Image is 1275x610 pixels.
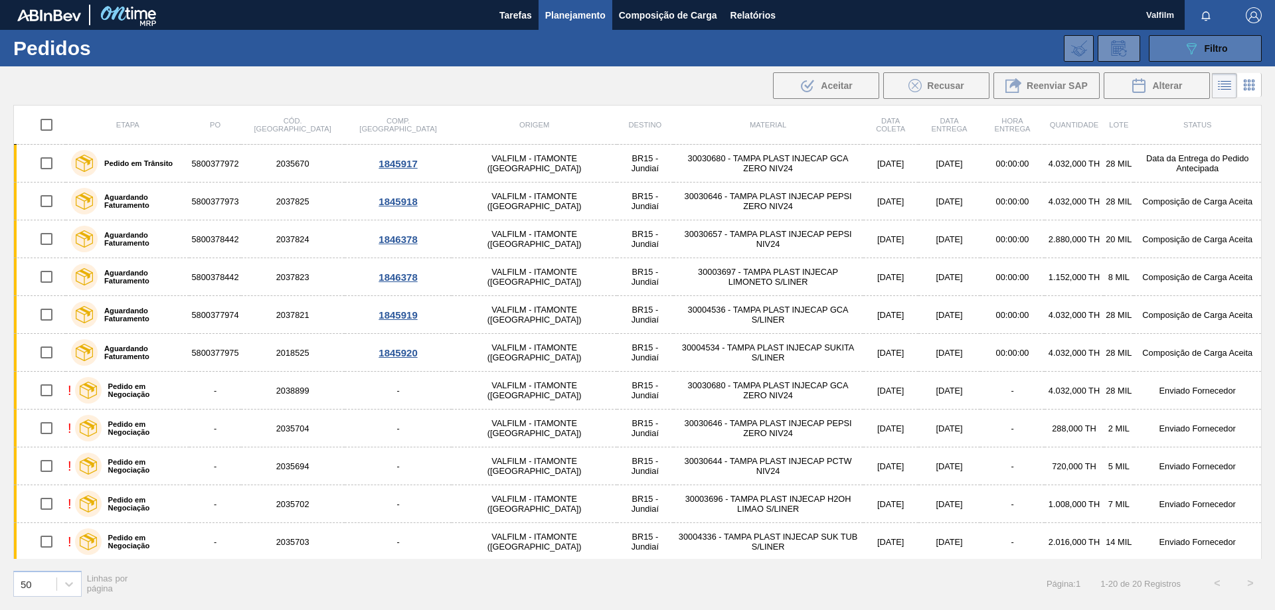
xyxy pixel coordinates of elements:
td: BR15 - Jundiaí [617,410,673,447]
div: 1845918 [347,196,450,207]
td: [DATE] [863,145,918,183]
button: Alterar [1104,72,1210,99]
td: [DATE] [863,334,918,372]
td: [DATE] [918,258,980,296]
div: Visão em Cards [1237,73,1262,98]
td: [DATE] [918,296,980,334]
td: BR15 - Jundiaí [617,523,673,561]
label: Aguardando Faturamento [98,269,184,285]
div: Aceitar [773,72,879,99]
td: 28 MIL [1104,334,1134,372]
td: VALFILM - ITAMONTE ([GEOGRAPHIC_DATA]) [452,372,617,410]
span: Comp. [GEOGRAPHIC_DATA] [359,117,436,133]
td: 00:00:00 [980,258,1045,296]
td: 30030644 - TAMPA PLAST INJECAP PCTW NIV24 [673,447,863,485]
td: Enviado Fornecedor [1134,372,1261,410]
td: [DATE] [863,372,918,410]
span: PO [210,121,220,129]
div: 50 [21,578,32,589]
img: Logout [1246,7,1262,23]
span: Tarefas [499,7,532,23]
td: 1.152,000 TH [1045,258,1104,296]
span: Material [750,121,786,129]
a: !Pedido em Negociação-2035694-VALFILM - ITAMONTE ([GEOGRAPHIC_DATA])BR15 - Jundiaí30030644 - TAMP... [14,447,1262,485]
h1: Pedidos [13,40,212,56]
td: [DATE] [863,447,918,485]
label: Aguardando Faturamento [98,307,184,323]
td: 2035704 [241,410,345,447]
img: TNhmsLtSVTkK8tSr43FrP2fwEKptu5GPRR3wAAAABJRU5ErkJggg== [17,9,81,21]
button: Reenviar SAP [993,72,1100,99]
td: - [345,372,452,410]
td: [DATE] [863,183,918,220]
td: - [980,447,1045,485]
label: Pedido em Negociação [102,382,185,398]
td: VALFILM - ITAMONTE ([GEOGRAPHIC_DATA]) [452,447,617,485]
td: 4.032,000 TH [1045,183,1104,220]
label: Aguardando Faturamento [98,344,184,360]
div: ! [68,496,72,512]
span: Etapa [116,121,139,129]
td: 30003696 - TAMPA PLAST INJECAP H2OH LIMAO S/LINER [673,485,863,523]
td: 30030680 - TAMPA PLAST INJECAP GCA ZERO NIV24 [673,145,863,183]
td: 28 MIL [1104,145,1134,183]
label: Aguardando Faturamento [98,193,184,209]
label: Pedido em Negociação [102,458,185,474]
span: Destino [628,121,661,129]
a: Aguardando Faturamento58003784422037823VALFILM - ITAMONTE ([GEOGRAPHIC_DATA])BR15 - Jundiaí300036... [14,258,1262,296]
td: VALFILM - ITAMONTE ([GEOGRAPHIC_DATA]) [452,410,617,447]
td: Composição de Carga Aceita [1134,183,1261,220]
span: Linhas por página [87,573,128,593]
td: 2037824 [241,220,345,258]
span: Página : 1 [1047,579,1080,589]
td: [DATE] [918,523,980,561]
div: Importar Negociações dos Pedidos [1064,35,1094,62]
span: Cód. [GEOGRAPHIC_DATA] [254,117,331,133]
td: - [980,410,1045,447]
span: Recusar [927,80,964,91]
td: 5800377974 [189,296,240,334]
td: 30030646 - TAMPA PLAST INJECAP PEPSI ZERO NIV24 [673,410,863,447]
button: Notificações [1185,6,1227,25]
span: 1 - 20 de 20 Registros [1100,579,1181,589]
td: 5 MIL [1104,447,1134,485]
td: BR15 - Jundiaí [617,447,673,485]
td: 30004336 - TAMPA PLAST INJECAP SUK TUB S/LINER [673,523,863,561]
td: 30004536 - TAMPA PLAST INJECAP GCA S/LINER [673,296,863,334]
a: !Pedido em Negociação-2035704-VALFILM - ITAMONTE ([GEOGRAPHIC_DATA])BR15 - Jundiaí30030646 - TAMP... [14,410,1262,447]
td: BR15 - Jundiaí [617,183,673,220]
td: - [345,410,452,447]
span: Relatórios [730,7,776,23]
td: 28 MIL [1104,183,1134,220]
label: Aguardando Faturamento [98,231,184,247]
td: Data da Entrega do Pedido Antecipada [1134,145,1261,183]
button: > [1234,567,1267,600]
a: !Pedido em Negociação-2038899-VALFILM - ITAMONTE ([GEOGRAPHIC_DATA])BR15 - Jundiaí30030680 - TAMP... [14,372,1262,410]
td: BR15 - Jundiaí [617,145,673,183]
td: [DATE] [863,410,918,447]
td: Enviado Fornecedor [1134,485,1261,523]
div: Alterar Pedido [1104,72,1210,99]
td: 5800377975 [189,334,240,372]
a: !Pedido em Negociação-2035703-VALFILM - ITAMONTE ([GEOGRAPHIC_DATA])BR15 - Jundiaí30004336 - TAMP... [14,523,1262,561]
td: - [189,410,240,447]
td: 5800377972 [189,145,240,183]
label: Pedido em Negociação [102,534,185,550]
div: ! [68,459,72,474]
span: Aceitar [821,80,852,91]
td: 2035702 [241,485,345,523]
td: 8 MIL [1104,258,1134,296]
td: Enviado Fornecedor [1134,523,1261,561]
span: Origem [519,121,549,129]
td: 2037825 [241,183,345,220]
td: [DATE] [863,296,918,334]
td: 00:00:00 [980,296,1045,334]
td: 28 MIL [1104,296,1134,334]
td: 30004534 - TAMPA PLAST INJECAP SUKITA S/LINER [673,334,863,372]
div: ! [68,383,72,398]
div: 1845917 [347,158,450,169]
span: Quantidade [1050,121,1098,129]
td: VALFILM - ITAMONTE ([GEOGRAPHIC_DATA]) [452,220,617,258]
td: VALFILM - ITAMONTE ([GEOGRAPHIC_DATA]) [452,334,617,372]
td: 720,000 TH [1045,447,1104,485]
